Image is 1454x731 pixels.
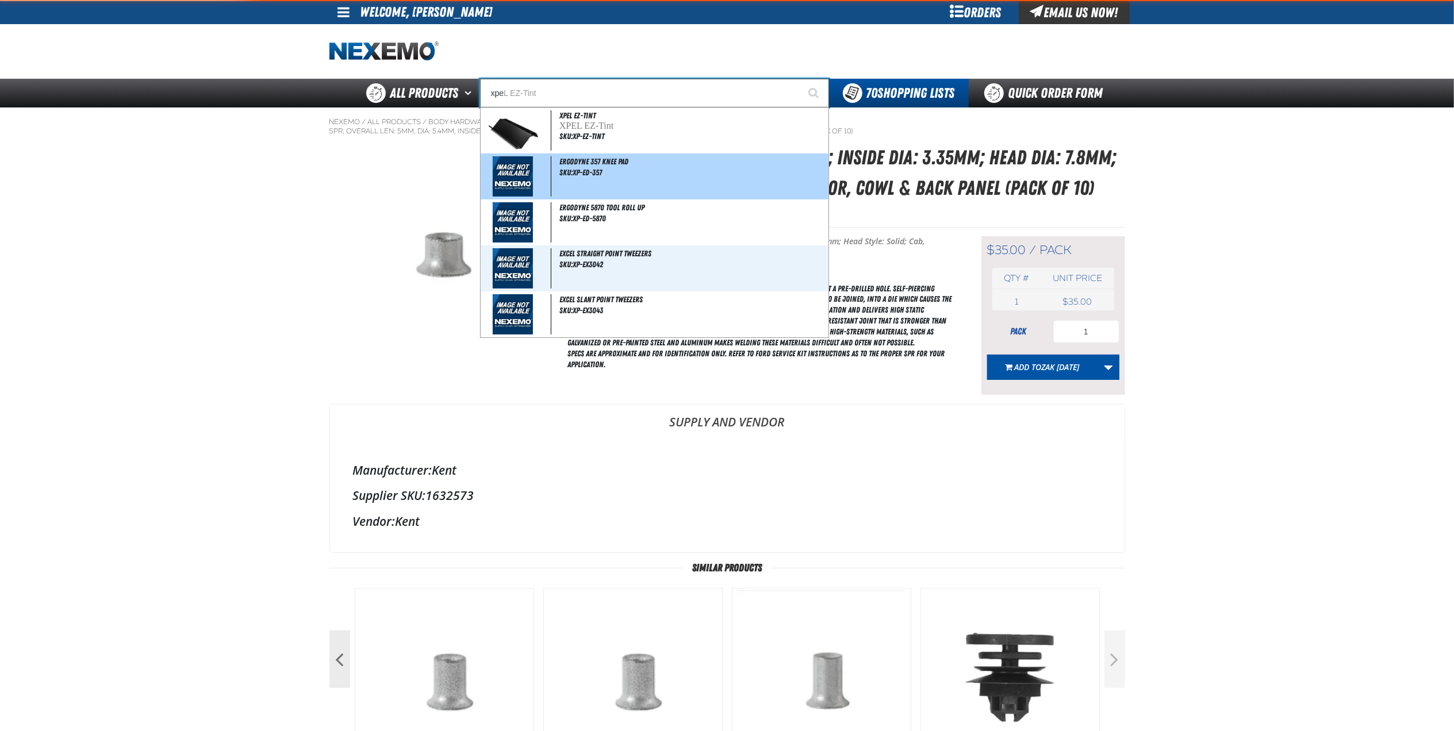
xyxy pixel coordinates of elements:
[461,79,480,107] button: Open All Products pages
[1041,268,1114,289] th: Unit price
[1015,361,1080,372] span: Add to
[485,110,540,151] img: 62697dfb32b5e052535747-EZ-Tint.png
[1041,294,1114,310] td: $35.00
[568,206,1125,222] p: SKU:
[568,348,953,370] div: Specs are approximate and for identification only. Refer to Ford Service Kit instructions as to t...
[353,513,1102,529] div: Kent
[800,79,829,107] button: Start Searching
[1042,361,1080,372] span: Zak [DATE]
[1040,243,1072,257] span: pack
[866,85,878,101] strong: 70
[329,630,350,688] button: Previous
[493,156,533,197] img: missing_image.jpg
[353,487,1102,503] div: 1632573
[1104,630,1125,688] button: Next
[368,117,421,126] a: All Products
[330,146,547,354] img: SPR; Overall Len: 5mm; Dia: 5.4mm; Inside Dia: 3.35mm; Head Dia: 7.8mm; Head Style: Solid; Cab, R...
[829,79,969,107] button: You have 70 Shopping Lists. Open to view details
[1015,297,1018,307] span: 1
[568,143,1125,203] h1: SPR; Overall Len: 5mm; Dia: 5.4mm; Inside Dia: 3.35mm; Head Dia: 7.8mm; Head Style: Solid; Cab, R...
[1098,355,1119,380] a: More Actions
[559,249,651,258] span: EXCEL STRAIGHT POINT TWEEZERS
[329,41,439,61] img: Nexemo logo
[559,111,596,120] span: XPEL EZ-Tint
[429,117,492,126] a: Body Hardware
[423,117,427,126] span: /
[559,203,644,212] span: Ergodyne 5870 Tool Roll Up
[329,117,360,126] a: Nexemo
[559,306,603,315] span: SKU:XP-EX3043
[559,121,826,131] p: XPEL EZ-Tint
[987,355,1098,380] button: Add toZak [DATE]
[969,79,1125,107] a: Quick Order Form
[480,79,829,107] input: Search
[329,126,853,136] a: SPR; Overall Len: 5mm; Dia: 5.4mm; Inside Dia: 3.35mm; Head Dia: 7.8mm; Head Style: Solid; Cab, R...
[559,214,606,223] span: SKU:XP-ED-5870
[987,325,1050,338] div: pack
[353,487,426,503] label: Supplier SKU:
[330,405,1125,439] a: Supply and Vendor
[559,132,604,141] span: SKU:XP-EZ-TINT
[683,562,771,574] span: Similar Products
[329,41,439,61] a: Home
[390,83,459,103] span: All Products
[353,513,396,529] label: Vendor:
[559,157,628,166] span: Ergodyne 357 Knee Pad
[353,462,432,478] label: Manufacturer:
[559,260,603,269] span: SKU:XP-EX3042
[353,462,1102,478] div: Kent
[559,168,602,177] span: SKU:XP-ED-357
[1053,320,1119,343] input: Product Quantity
[329,117,1125,136] nav: Breadcrumbs
[493,294,533,334] img: missing_image.jpg
[493,248,533,288] img: missing_image.jpg
[992,268,1041,289] th: Qty #
[362,117,366,126] span: /
[866,85,955,101] span: Shopping Lists
[1030,243,1037,257] span: /
[493,202,533,243] img: missing_image.jpg
[559,295,643,304] span: EXCEL SLANT POINT TWEEZERS
[987,243,1026,257] span: $35.00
